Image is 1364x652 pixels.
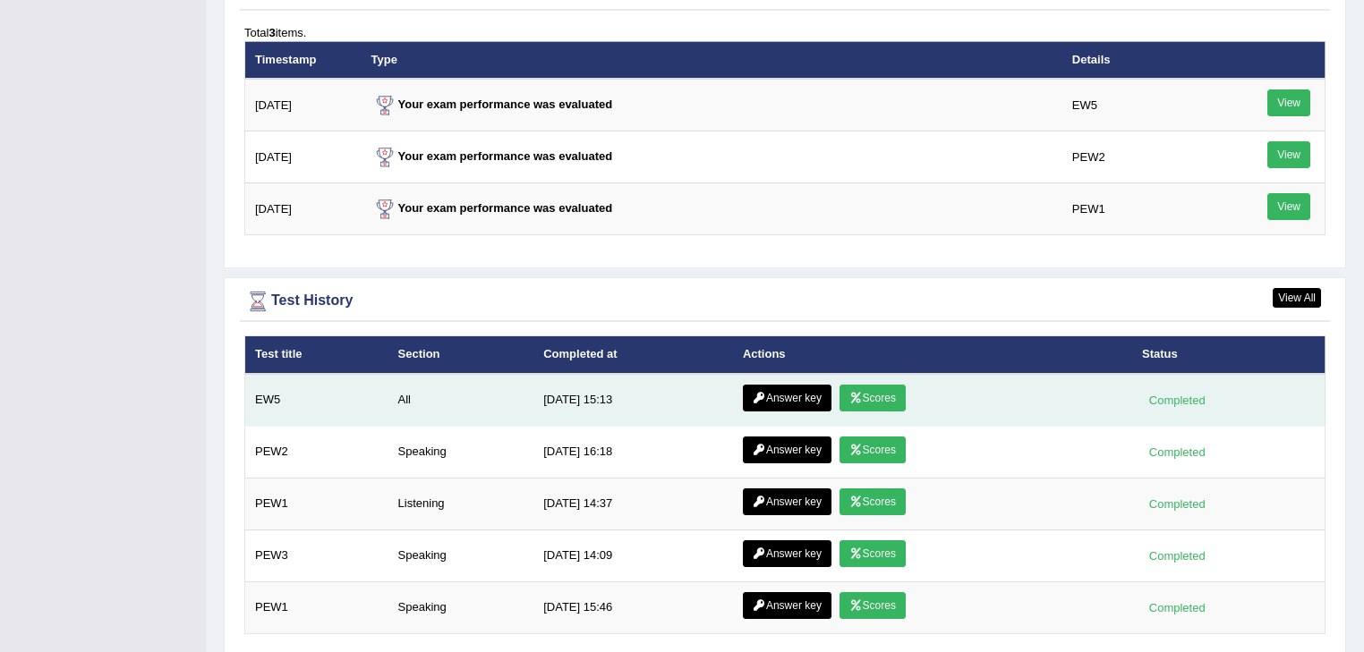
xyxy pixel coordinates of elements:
td: Listening [388,478,534,529]
a: Scores [840,385,906,411]
th: Details [1062,41,1218,79]
td: [DATE] 14:09 [533,529,733,581]
div: Total items. [244,24,1326,41]
strong: Your exam performance was evaluated [371,149,613,163]
a: View [1267,193,1310,220]
th: Completed at [533,336,733,374]
th: Test title [245,336,388,374]
div: Completed [1142,546,1212,565]
div: Completed [1142,495,1212,513]
div: Test History [244,288,1326,315]
strong: Your exam performance was evaluated [371,97,613,111]
a: Answer key [743,385,831,411]
td: Speaking [388,529,534,581]
b: 3 [269,26,275,39]
div: Completed [1142,598,1212,617]
th: Timestamp [245,41,362,79]
strong: Your exam performance was evaluated [371,201,613,215]
a: View All [1273,288,1321,308]
td: All [388,374,534,427]
td: Speaking [388,426,534,478]
th: Type [362,41,1062,79]
td: PEW1 [245,581,388,633]
a: Answer key [743,592,831,619]
a: Scores [840,436,906,463]
th: Status [1132,336,1326,374]
td: [DATE] [245,131,362,183]
a: Answer key [743,540,831,567]
td: PEW1 [245,478,388,529]
th: Actions [733,336,1132,374]
td: [DATE] [245,79,362,131]
a: Scores [840,540,906,567]
td: [DATE] 16:18 [533,426,733,478]
a: View [1267,141,1310,168]
td: [DATE] 14:37 [533,478,733,529]
div: Completed [1142,443,1212,461]
td: EW5 [1062,79,1218,131]
td: PEW2 [245,426,388,478]
th: Section [388,336,534,374]
td: [DATE] 15:46 [533,581,733,633]
a: Scores [840,488,906,515]
td: [DATE] 15:13 [533,374,733,427]
a: Answer key [743,488,831,515]
td: PEW1 [1062,183,1218,235]
td: EW5 [245,374,388,427]
a: View [1267,89,1310,116]
td: PEW3 [245,529,388,581]
td: PEW2 [1062,131,1218,183]
div: Completed [1142,391,1212,410]
td: [DATE] [245,183,362,235]
a: Scores [840,592,906,619]
a: Answer key [743,436,831,463]
td: Speaking [388,581,534,633]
